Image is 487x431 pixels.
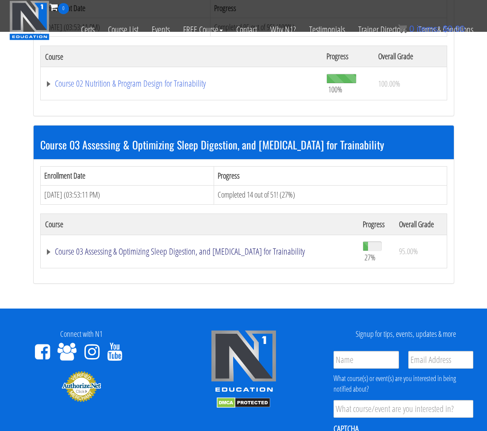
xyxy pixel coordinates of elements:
a: Course 03 Assessing & Optimizing Sleep Digestion, and [MEDICAL_DATA] for Trainability [45,247,354,256]
img: icon11.png [398,24,407,33]
h4: Connect with N1 [7,330,156,339]
input: Name [334,351,399,369]
th: Progress [322,46,373,67]
span: 100% [328,84,342,94]
td: Completed 14 out of 51! (27%) [214,185,447,204]
th: Progress [358,214,395,235]
a: Events [145,14,176,45]
th: Progress [214,167,447,186]
a: Certs [74,14,101,45]
th: Enrollment Date [40,167,214,186]
a: 0 items: $0.00 [398,24,465,34]
span: 27% [364,252,376,262]
a: Why N1? [264,14,303,45]
a: Course List [101,14,145,45]
a: Contact [230,14,264,45]
a: Terms & Conditions [412,14,480,45]
a: 0 [50,1,69,13]
td: [DATE] (03:53:11 PM) [40,185,214,204]
img: DMCA.com Protection Status [217,397,270,408]
a: Trainer Directory [352,14,412,45]
img: n1-education [9,0,50,40]
span: $ [443,24,448,34]
h4: Signup for tips, events, updates & more [331,330,480,339]
span: 0 [58,3,69,14]
h3: Course 03 Assessing & Optimizing Sleep Digestion, and [MEDICAL_DATA] for Trainability [40,139,447,150]
a: Testimonials [303,14,352,45]
bdi: 0.00 [443,24,465,34]
th: Course [40,46,322,67]
th: Course [40,214,358,235]
a: FREE Course [176,14,230,45]
th: Overall Grade [395,214,447,235]
input: What course/event are you interested in? [334,400,473,418]
div: What course(s) or event(s) are you interested in being notified about? [334,373,473,395]
td: 95.00% [395,235,447,268]
a: Course 02 Nutrition & Program Design for Trainability [45,79,318,88]
input: Email Address [408,351,474,369]
th: Overall Grade [374,46,447,67]
img: Authorize.Net Merchant - Click to Verify [61,370,101,402]
span: items: [417,24,440,34]
span: 0 [409,24,414,34]
img: n1-edu-logo [211,330,277,395]
td: 100.00% [374,67,447,100]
